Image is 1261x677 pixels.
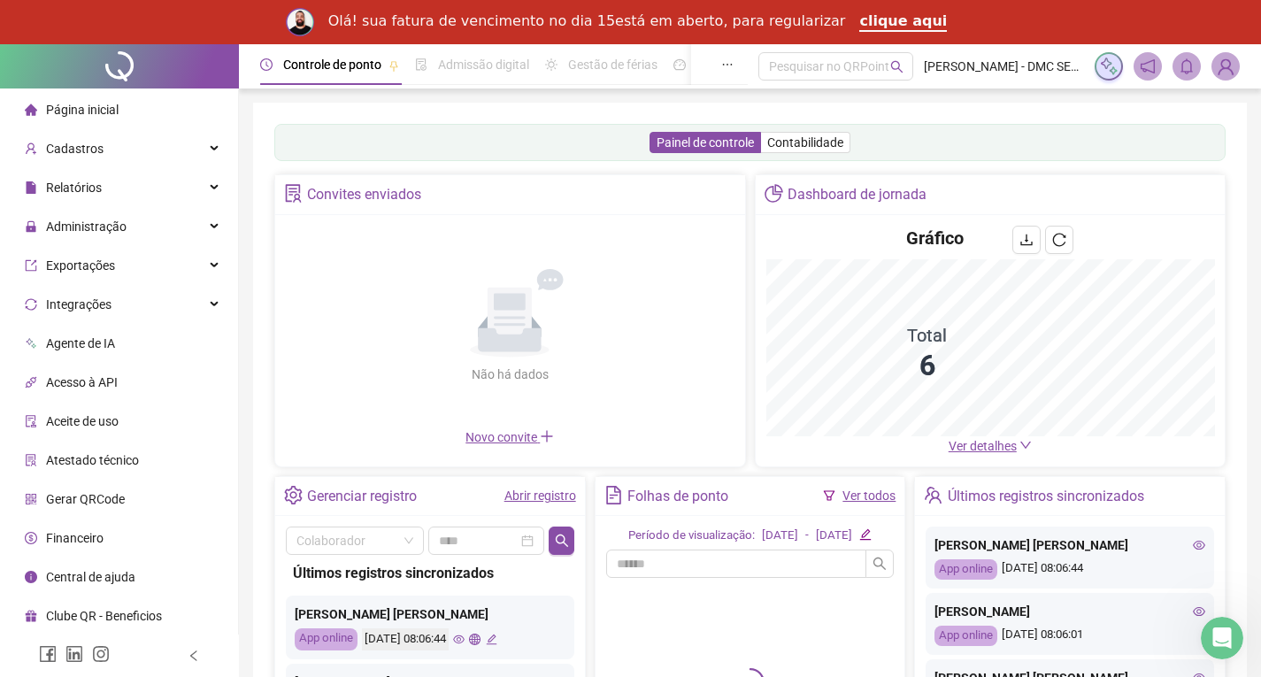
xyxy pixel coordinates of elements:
[657,135,754,150] span: Painel de controle
[934,626,1205,646] div: [DATE] 08:06:01
[842,489,896,503] a: Ver todos
[25,220,37,233] span: lock
[1201,617,1243,659] iframe: Intercom live chat
[46,297,111,312] span: Integrações
[673,58,686,71] span: dashboard
[816,527,852,545] div: [DATE]
[295,628,358,650] div: App online
[486,634,497,645] span: edit
[46,181,102,195] span: Relatórios
[453,634,465,645] span: eye
[1019,233,1034,247] span: download
[260,58,273,71] span: clock-circle
[65,645,83,663] span: linkedin
[765,184,783,203] span: pie-chart
[362,628,449,650] div: [DATE] 08:06:44
[469,634,481,645] span: global
[859,528,871,540] span: edit
[46,570,135,584] span: Central de ajuda
[46,219,127,234] span: Administração
[545,58,557,71] span: sun
[428,365,591,384] div: Não há dados
[46,414,119,428] span: Aceite de uso
[25,532,37,544] span: dollar
[188,650,200,662] span: left
[1212,53,1239,80] img: 1622
[46,258,115,273] span: Exportações
[721,58,734,71] span: ellipsis
[924,57,1084,76] span: [PERSON_NAME] - DMC SERVICOS DE INFORMATICA LTDA
[46,103,119,117] span: Página inicial
[627,481,728,512] div: Folhas de ponto
[1019,439,1032,451] span: down
[307,481,417,512] div: Gerenciar registro
[438,58,529,72] span: Admissão digital
[628,527,755,545] div: Período de visualização:
[555,534,569,548] span: search
[25,181,37,194] span: file
[25,376,37,389] span: api
[25,298,37,311] span: sync
[924,486,942,504] span: team
[504,489,576,503] a: Abrir registro
[465,430,554,444] span: Novo convite
[1193,539,1205,551] span: eye
[286,8,314,36] img: Profile image for Rodolfo
[39,645,57,663] span: facebook
[328,12,846,30] div: Olá! sua fatura de vencimento no dia 15está em aberto, para regularizar
[1193,605,1205,618] span: eye
[415,58,427,71] span: file-done
[540,429,554,443] span: plus
[707,44,748,85] button: ellipsis
[1052,233,1066,247] span: reload
[284,486,303,504] span: setting
[25,104,37,116] span: home
[890,60,903,73] span: search
[25,142,37,155] span: user-add
[805,527,809,545] div: -
[46,609,162,623] span: Clube QR - Beneficios
[25,610,37,622] span: gift
[283,58,381,72] span: Controle de ponto
[934,559,997,580] div: App online
[949,439,1032,453] a: Ver detalhes down
[25,493,37,505] span: qrcode
[284,184,303,203] span: solution
[46,336,115,350] span: Agente de IA
[25,454,37,466] span: solution
[1099,57,1119,76] img: sparkle-icon.fc2bf0ac1784a2077858766a79e2daf3.svg
[906,226,964,250] h4: Gráfico
[934,559,1205,580] div: [DATE] 08:06:44
[934,626,997,646] div: App online
[293,562,567,584] div: Últimos registros sincronizados
[25,259,37,272] span: export
[92,645,110,663] span: instagram
[934,602,1205,621] div: [PERSON_NAME]
[949,439,1017,453] span: Ver detalhes
[788,180,927,210] div: Dashboard de jornada
[307,180,421,210] div: Convites enviados
[46,375,118,389] span: Acesso à API
[948,481,1144,512] div: Últimos registros sincronizados
[568,58,657,72] span: Gestão de férias
[388,60,399,71] span: pushpin
[859,12,947,32] a: clique aqui
[25,415,37,427] span: audit
[1140,58,1156,74] span: notification
[25,571,37,583] span: info-circle
[46,492,125,506] span: Gerar QRCode
[46,531,104,545] span: Financeiro
[873,557,887,571] span: search
[46,142,104,156] span: Cadastros
[767,135,843,150] span: Contabilidade
[1179,58,1195,74] span: bell
[823,489,835,502] span: filter
[295,604,565,624] div: [PERSON_NAME] [PERSON_NAME]
[762,527,798,545] div: [DATE]
[46,453,139,467] span: Atestado técnico
[604,486,623,504] span: file-text
[934,535,1205,555] div: [PERSON_NAME] [PERSON_NAME]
